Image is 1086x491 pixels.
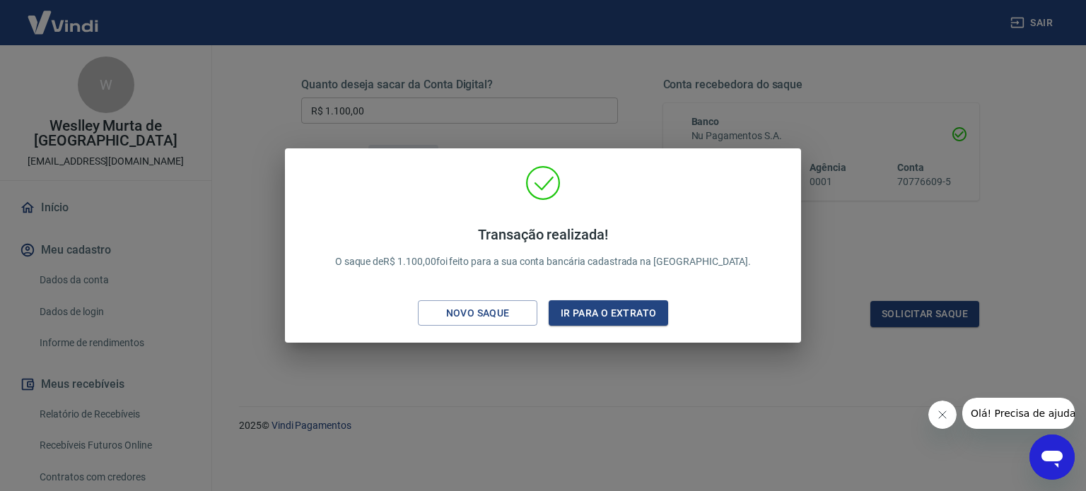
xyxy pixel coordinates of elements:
[335,226,752,269] p: O saque de R$ 1.100,00 foi feito para a sua conta bancária cadastrada na [GEOGRAPHIC_DATA].
[8,10,119,21] span: Olá! Precisa de ajuda?
[1029,434,1075,480] iframe: Botão para abrir a janela de mensagens
[418,300,537,326] button: Novo saque
[962,398,1075,429] iframe: Mensagem da empresa
[928,401,957,429] iframe: Fechar mensagem
[549,300,668,326] button: Ir para o extrato
[335,226,752,243] h4: Transação realizada!
[429,304,527,322] div: Novo saque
